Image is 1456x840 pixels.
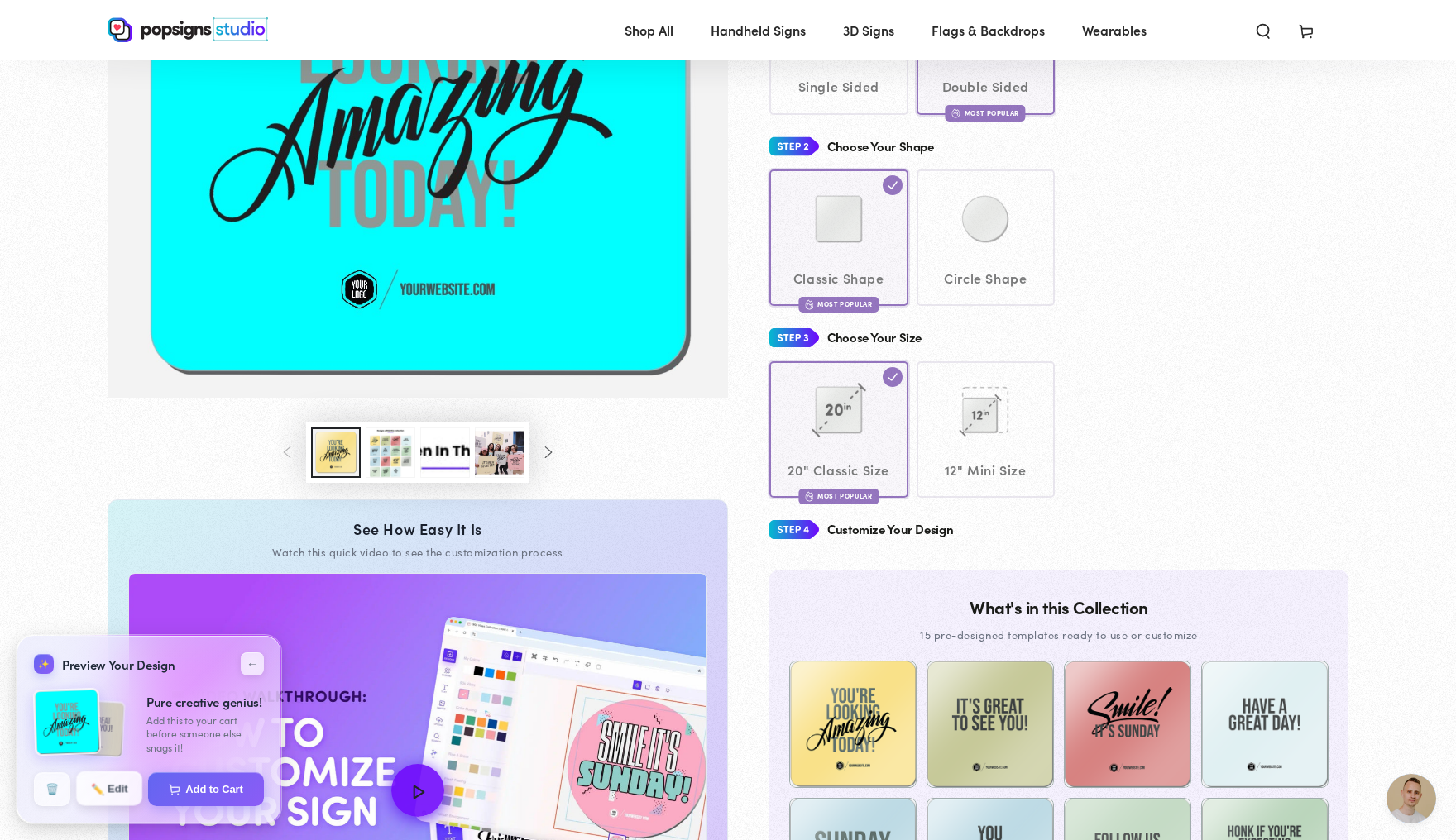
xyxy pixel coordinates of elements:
[827,140,934,154] h4: Choose Your Shape
[698,8,818,52] a: Handheld Signs
[34,772,70,806] button: 🗑️
[108,17,268,42] img: Popsigns Studio
[843,18,894,42] span: 3D Signs
[128,520,707,538] div: See How Easy It Is
[1201,661,1329,788] img: Design Template 4
[311,427,361,478] button: Load image 1 in gallery view
[827,523,953,537] h4: Customize Your Design
[1082,18,1147,42] span: Wearables
[34,654,54,674] div: ✨
[169,784,180,795] img: Cart
[769,131,819,162] img: Step 2
[1070,8,1159,52] a: Wearables
[34,653,175,675] div: Preview Your Design
[789,598,1329,617] h4: What's in this Collection
[927,661,1054,788] img: Design Template 2
[711,18,806,42] span: Handheld Signs
[625,18,673,42] span: Shop All
[1387,774,1436,823] div: Open chat
[146,694,264,710] div: Pure creative genius!
[270,435,306,471] button: Slide left
[831,8,907,52] a: 3D Signs
[146,713,264,754] div: Add this to your cart before someone else snags it!
[1242,12,1285,48] summary: Search our site
[91,782,103,794] span: ✏️
[148,772,264,806] button: Add to Cart
[366,427,415,478] button: Load image 3 in gallery view
[919,8,1057,52] a: Flags & Backdrops
[612,8,686,52] a: Shop All
[529,435,566,471] button: Slide right
[1064,661,1191,788] img: Design Template 3
[33,688,102,756] img: Design Side 1
[827,331,922,345] h4: Choose Your Size
[789,625,1329,644] div: 15 pre-designed templates ready to use or customize
[128,545,707,560] div: Watch this quick video to see the customization process
[475,427,524,478] button: Load image 5 in gallery view
[789,661,917,788] img: Design Template 1
[241,652,264,675] button: ←
[76,771,142,806] button: ✏️Edit
[932,18,1045,42] span: Flags & Backdrops
[769,514,819,545] img: Step 4
[769,322,819,353] img: Step 3
[420,427,470,478] button: Load image 4 in gallery view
